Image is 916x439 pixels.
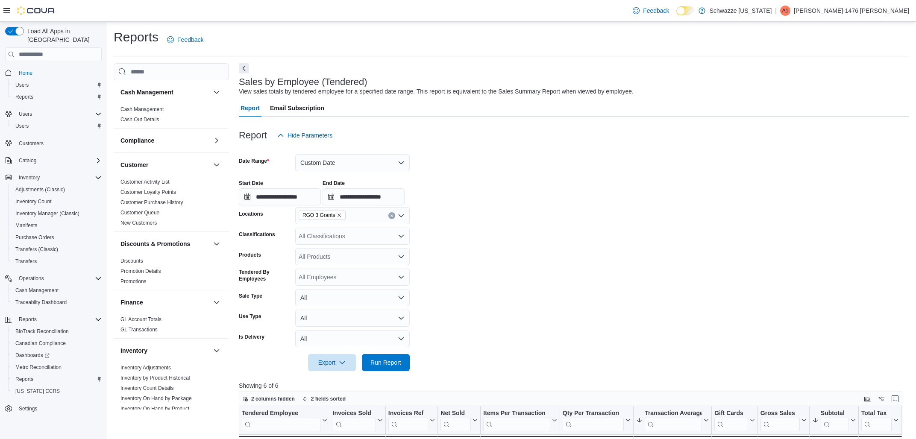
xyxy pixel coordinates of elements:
[9,243,105,255] button: Transfers (Classic)
[9,231,105,243] button: Purchase Orders
[12,285,62,296] a: Cash Management
[5,63,102,437] nav: Complex example
[19,275,44,282] span: Operations
[120,395,192,401] a: Inventory On Hand by Package
[12,326,102,337] span: BioTrack Reconciliation
[440,410,471,431] div: Net Sold
[388,410,429,431] div: Invoices Ref
[211,87,222,97] button: Cash Management
[288,131,332,140] span: Hide Parameters
[9,296,105,308] button: Traceabilty Dashboard
[15,340,66,347] span: Canadian Compliance
[563,410,624,431] div: Qty Per Transaction
[239,252,261,258] label: Products
[15,328,69,335] span: BioTrack Reconciliation
[2,272,105,284] button: Operations
[12,338,102,348] span: Canadian Compliance
[12,184,68,195] a: Adjustments (Classic)
[15,210,79,217] span: Inventory Manager (Classic)
[120,316,161,323] span: GL Account Totals
[645,410,702,418] div: Transaction Average
[120,106,164,113] span: Cash Management
[12,326,72,337] a: BioTrack Reconciliation
[242,410,320,431] div: Tendered Employee
[120,365,171,371] a: Inventory Adjustments
[710,6,772,16] p: Schwazze [US_STATE]
[239,394,298,404] button: 2 columns hidden
[295,289,410,306] button: All
[17,6,56,15] img: Cova
[295,310,410,327] button: All
[2,402,105,415] button: Settings
[251,395,295,402] span: 2 columns hidden
[12,92,37,102] a: Reports
[636,410,709,431] button: Transaction Average
[15,123,29,129] span: Users
[362,354,410,371] button: Run Report
[120,240,210,248] button: Discounts & Promotions
[12,350,53,360] a: Dashboards
[9,325,105,337] button: BioTrack Reconciliation
[15,198,52,205] span: Inventory Count
[15,68,36,78] a: Home
[120,405,189,412] span: Inventory On Hand by Product
[239,158,269,164] label: Date Range
[15,173,43,183] button: Inventory
[120,258,143,264] span: Discounts
[12,232,102,243] span: Purchase Orders
[714,410,748,418] div: Gift Cards
[15,314,40,325] button: Reports
[120,268,161,274] a: Promotion Details
[15,388,60,395] span: [US_STATE] CCRS
[9,284,105,296] button: Cash Management
[323,180,345,187] label: End Date
[120,179,170,185] a: Customer Activity List
[120,88,173,97] h3: Cash Management
[274,127,336,144] button: Hide Parameters
[12,338,69,348] a: Canadian Compliance
[120,161,148,169] h3: Customer
[15,138,47,149] a: Customers
[12,208,83,219] a: Inventory Manager (Classic)
[563,410,624,418] div: Qty Per Transaction
[239,334,264,340] label: Is Delivery
[120,189,176,196] span: Customer Loyalty Points
[9,385,105,397] button: [US_STATE] CCRS
[12,285,102,296] span: Cash Management
[239,269,292,282] label: Tendered By Employees
[239,231,275,238] label: Classifications
[120,327,158,333] a: GL Transactions
[15,234,54,241] span: Purchase Orders
[313,354,351,371] span: Export
[861,410,892,418] div: Total Tax
[794,6,909,16] p: [PERSON_NAME]-1476 [PERSON_NAME]
[483,410,557,431] button: Items Per Transaction
[398,212,405,219] button: Open list of options
[714,410,748,431] div: Gift Card Sales
[12,244,102,255] span: Transfers (Classic)
[398,274,405,281] button: Open list of options
[760,410,800,418] div: Gross Sales
[120,240,190,248] h3: Discounts & Promotions
[239,313,261,320] label: Use Type
[12,374,102,384] span: Reports
[120,106,164,112] a: Cash Management
[332,410,376,431] div: Invoices Sold
[337,213,342,218] button: Remove RGO 3 Grants from selection in this group
[12,196,102,207] span: Inventory Count
[12,386,102,396] span: Washington CCRS
[12,121,32,131] a: Users
[120,326,158,333] span: GL Transactions
[239,188,321,205] input: Press the down key to open a popover containing a calendar.
[812,410,856,431] button: Subtotal
[120,406,189,412] a: Inventory On Hand by Product
[12,121,102,131] span: Users
[388,212,395,219] button: Clear input
[861,410,892,431] div: Total Tax
[332,410,382,431] button: Invoices Sold
[2,155,105,167] button: Catalog
[120,209,159,216] span: Customer Queue
[120,375,190,381] span: Inventory by Product Historical
[2,108,105,120] button: Users
[308,354,356,371] button: Export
